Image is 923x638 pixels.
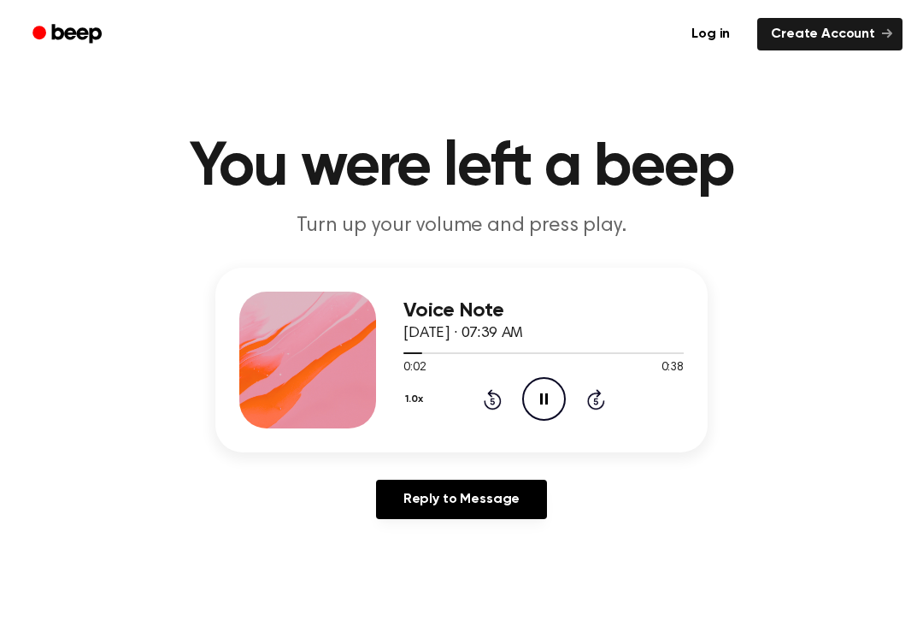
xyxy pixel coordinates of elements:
[24,137,899,198] h1: You were left a beep
[21,18,117,51] a: Beep
[376,480,547,519] a: Reply to Message
[403,326,523,341] span: [DATE] · 07:39 AM
[403,385,429,414] button: 1.0x
[757,18,902,50] a: Create Account
[674,15,747,54] a: Log in
[133,212,790,240] p: Turn up your volume and press play.
[403,299,684,322] h3: Voice Note
[661,359,684,377] span: 0:38
[403,359,426,377] span: 0:02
